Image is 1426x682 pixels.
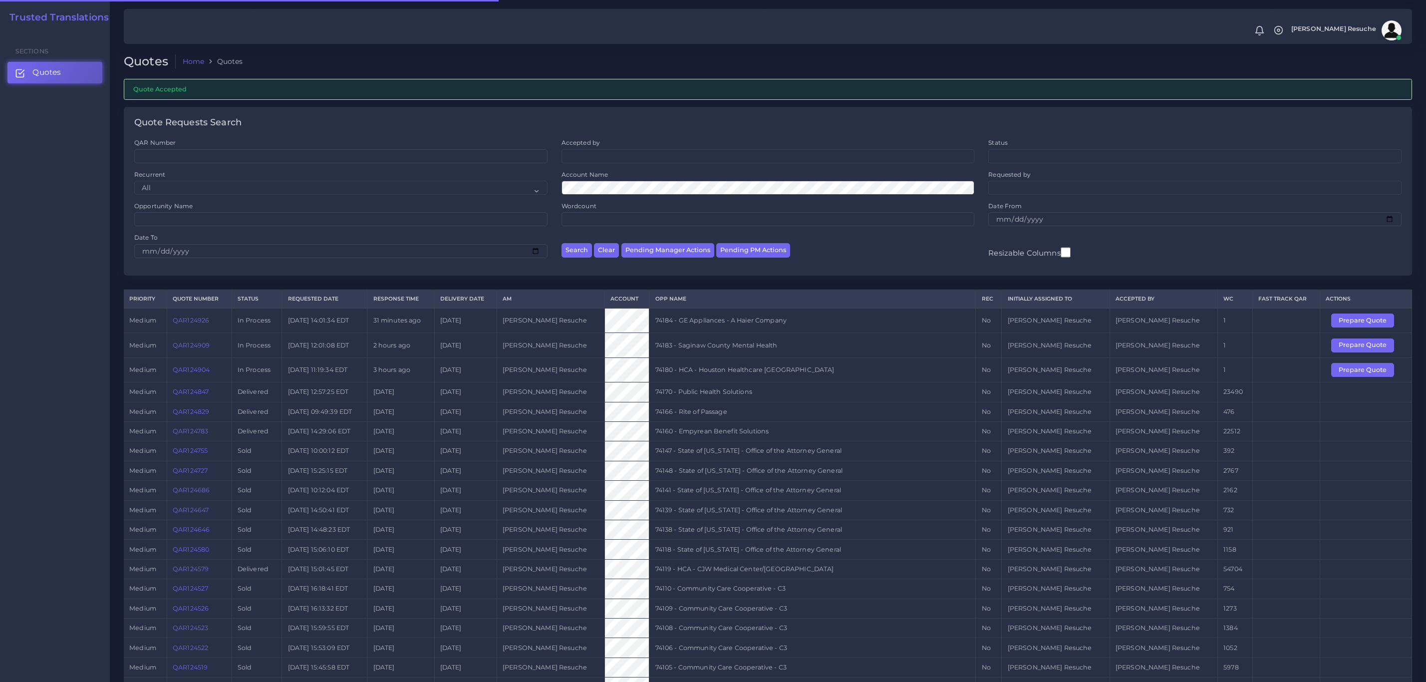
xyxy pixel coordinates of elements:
td: [DATE] [434,540,497,559]
button: Search [562,243,592,258]
button: Clear [594,243,619,258]
span: medium [129,366,156,373]
span: medium [129,408,156,415]
td: 74141 - State of [US_STATE] - Office of the Attorney General [649,481,976,500]
span: medium [129,427,156,435]
td: Delivered [232,402,282,421]
td: [PERSON_NAME] Resuche [497,579,604,599]
th: WC [1218,290,1253,308]
button: Prepare Quote [1331,339,1394,352]
td: Sold [232,441,282,461]
td: [DATE] 10:12:04 EDT [282,481,367,500]
td: [PERSON_NAME] Resuche [1002,308,1110,333]
span: medium [129,664,156,671]
td: [DATE] [434,579,497,599]
td: [PERSON_NAME] Resuche [497,441,604,461]
td: [DATE] 15:25:15 EDT [282,461,367,480]
td: [DATE] [367,579,434,599]
th: Status [232,290,282,308]
td: No [976,638,1002,658]
th: Requested Date [282,290,367,308]
td: [PERSON_NAME] Resuche [1002,441,1110,461]
h2: Quotes [124,54,176,69]
td: No [976,540,1002,559]
h2: Trusted Translations [2,12,109,23]
td: Sold [232,638,282,658]
td: [PERSON_NAME] Resuche [1110,638,1217,658]
td: [DATE] [367,421,434,441]
td: [PERSON_NAME] Resuche [497,461,604,480]
span: medium [129,447,156,454]
td: [PERSON_NAME] Resuche [497,559,604,579]
td: Delivered [232,421,282,441]
a: QAR124783 [173,427,208,435]
td: [DATE] [367,441,434,461]
td: [PERSON_NAME] Resuche [1002,333,1110,357]
td: [PERSON_NAME] Resuche [497,333,604,357]
td: 1384 [1218,619,1253,638]
td: 1 [1218,333,1253,357]
a: QAR124580 [173,546,209,553]
td: [PERSON_NAME] Resuche [497,658,604,677]
button: Pending PM Actions [716,243,790,258]
td: 5978 [1218,658,1253,677]
a: Home [183,56,205,66]
th: Quote Number [167,290,232,308]
td: [DATE] [367,481,434,500]
td: Sold [232,461,282,480]
span: medium [129,341,156,349]
td: [DATE] 11:19:34 EDT [282,357,367,382]
td: Sold [232,481,282,500]
td: 31 minutes ago [367,308,434,333]
td: No [976,421,1002,441]
td: [PERSON_NAME] Resuche [1110,559,1217,579]
a: QAR124527 [173,585,208,592]
td: 476 [1218,402,1253,421]
a: QAR124847 [173,388,209,395]
td: Sold [232,599,282,618]
span: medium [129,486,156,494]
td: [DATE] [367,461,434,480]
a: QAR124523 [173,624,208,632]
td: [PERSON_NAME] Resuche [497,357,604,382]
td: [PERSON_NAME] Resuche [497,481,604,500]
td: 74170 - Public Health Solutions [649,382,976,402]
label: Account Name [562,170,608,179]
td: [PERSON_NAME] Resuche [1002,658,1110,677]
td: [PERSON_NAME] Resuche [1110,421,1217,441]
th: Fast Track QAR [1252,290,1320,308]
td: [DATE] 14:50:41 EDT [282,500,367,520]
td: Delivered [232,382,282,402]
td: No [976,402,1002,421]
td: [DATE] [434,658,497,677]
td: No [976,500,1002,520]
td: Sold [232,658,282,677]
td: Sold [232,520,282,540]
span: Sections [15,47,48,55]
td: [DATE] [367,559,434,579]
td: 921 [1218,520,1253,540]
a: QAR124526 [173,605,209,612]
td: [DATE] 09:49:39 EDT [282,402,367,421]
td: [DATE] [434,520,497,540]
td: 74109 - Community Care Cooperative - C3 [649,599,976,618]
td: [DATE] 15:45:58 EDT [282,658,367,677]
span: medium [129,644,156,652]
td: [DATE] [434,638,497,658]
a: QAR124904 [173,366,210,373]
td: Sold [232,619,282,638]
td: [PERSON_NAME] Resuche [1110,599,1217,618]
td: 2767 [1218,461,1253,480]
td: [PERSON_NAME] Resuche [1110,441,1217,461]
th: Delivery Date [434,290,497,308]
td: [PERSON_NAME] Resuche [497,382,604,402]
a: QAR124829 [173,408,209,415]
td: 54704 [1218,559,1253,579]
td: No [976,461,1002,480]
td: [DATE] 15:06:10 EDT [282,540,367,559]
td: [PERSON_NAME] Resuche [1002,357,1110,382]
td: [PERSON_NAME] Resuche [1110,658,1217,677]
td: [PERSON_NAME] Resuche [497,599,604,618]
span: medium [129,546,156,553]
td: 74184 - GE Appliances - A Haier Company [649,308,976,333]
